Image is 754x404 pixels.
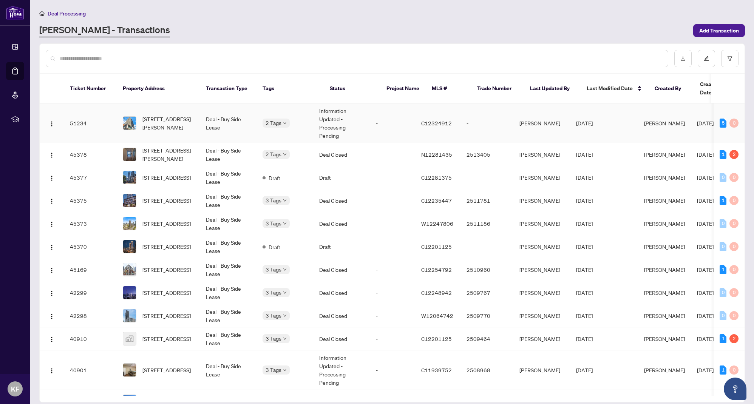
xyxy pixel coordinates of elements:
span: down [283,291,287,295]
div: 1 [720,265,726,274]
img: Logo [49,244,55,250]
span: [DATE] [576,335,593,342]
td: [PERSON_NAME] [513,281,570,304]
div: 2 [729,150,739,159]
td: Deal Closed [313,327,370,350]
td: - [370,258,415,281]
span: [DATE] [697,174,714,181]
td: - [370,143,415,166]
td: 45375 [64,189,117,212]
span: [DATE] [697,220,714,227]
span: [STREET_ADDRESS] [142,366,191,374]
th: MLS # [426,74,471,103]
div: 0 [729,365,739,375]
div: 0 [720,219,726,228]
th: Trade Number [471,74,524,103]
button: Logo [46,217,58,230]
td: Deal - Buy Side Lease [200,327,256,350]
span: Created Date [700,80,732,97]
img: thumbnail-img [123,240,136,253]
span: [DATE] [697,243,714,250]
button: Open asap [724,378,746,400]
img: Logo [49,121,55,127]
td: Deal Closed [313,281,370,304]
span: edit [704,56,709,61]
span: [DATE] [576,120,593,126]
td: [PERSON_NAME] [513,189,570,212]
div: 0 [720,311,726,320]
div: 1 [720,150,726,159]
td: 42299 [64,281,117,304]
td: Deal Closed [313,189,370,212]
span: W12064742 [421,312,453,319]
span: [PERSON_NAME] [644,174,685,181]
div: 1 [720,365,726,375]
span: [DATE] [697,266,714,273]
td: Deal - Buy Side Lease [200,350,256,390]
span: C11939752 [421,367,452,373]
div: 0 [729,288,739,297]
div: 0 [720,173,726,182]
button: Logo [46,264,58,276]
span: [DATE] [576,289,593,296]
span: [DATE] [697,197,714,204]
span: C12201125 [421,243,452,250]
td: Deal - Buy Side Lease [200,304,256,327]
div: 1 [720,334,726,343]
span: [PERSON_NAME] [644,220,685,227]
span: 3 Tags [266,365,281,374]
span: [DATE] [576,367,593,373]
span: [STREET_ADDRESS][PERSON_NAME] [142,115,194,131]
td: [PERSON_NAME] [513,212,570,235]
span: [STREET_ADDRESS] [142,311,191,320]
button: Logo [46,364,58,376]
th: Property Address [117,74,200,103]
div: 0 [729,242,739,251]
button: Logo [46,310,58,322]
td: [PERSON_NAME] [513,166,570,189]
button: download [674,50,692,67]
td: Deal - Buy Side Lease [200,212,256,235]
td: [PERSON_NAME] [513,304,570,327]
span: C12324912 [421,120,452,126]
img: thumbnail-img [123,332,136,345]
td: [PERSON_NAME] [513,103,570,143]
th: Transaction Type [200,74,256,103]
td: 45373 [64,212,117,235]
span: 3 Tags [266,311,281,320]
td: [PERSON_NAME] [513,235,570,258]
button: Logo [46,333,58,345]
span: [STREET_ADDRESS] [142,288,191,297]
td: Deal Closed [313,304,370,327]
span: filter [727,56,732,61]
span: [DATE] [576,220,593,227]
img: thumbnail-img [123,364,136,376]
span: [PERSON_NAME] [644,151,685,158]
span: 2 Tags [266,150,281,159]
th: Ticket Number [64,74,117,103]
button: Logo [46,287,58,299]
span: [PERSON_NAME] [644,197,685,204]
span: [STREET_ADDRESS] [142,335,191,343]
td: 45169 [64,258,117,281]
span: down [283,268,287,271]
td: 42298 [64,304,117,327]
span: [DATE] [697,335,714,342]
span: Last Modified Date [587,84,633,93]
button: edit [698,50,715,67]
td: 2509464 [460,327,513,350]
a: [PERSON_NAME] - Transactions [39,24,170,37]
td: 40910 [64,327,117,350]
span: Deal Processing [48,10,86,17]
td: Deal Closed [313,212,370,235]
span: [STREET_ADDRESS] [142,173,191,182]
td: Draft [313,166,370,189]
td: 2511781 [460,189,513,212]
img: Logo [49,198,55,204]
span: C12201125 [421,335,452,342]
span: Draft [269,174,280,182]
th: Created Date [694,74,747,103]
td: [PERSON_NAME] [513,327,570,350]
button: Logo [46,241,58,253]
img: Logo [49,267,55,273]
